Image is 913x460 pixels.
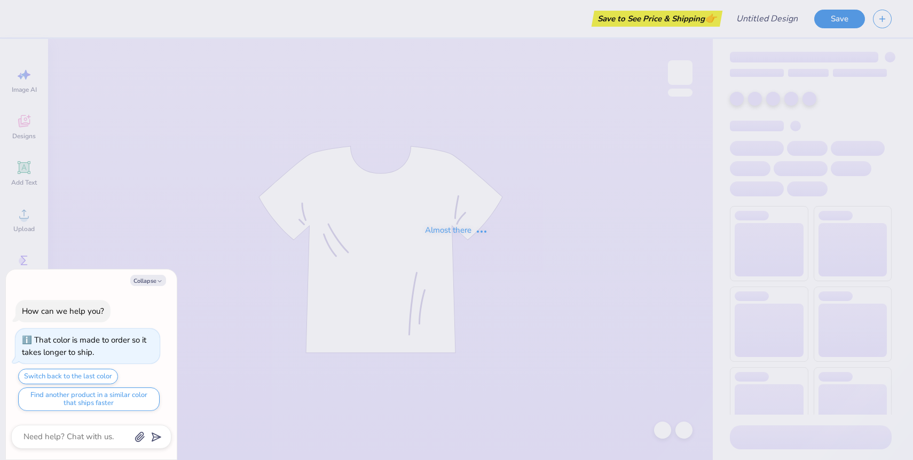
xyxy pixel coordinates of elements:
button: Switch back to the last color [18,369,118,384]
button: Collapse [130,275,166,286]
div: How can we help you? [22,306,104,316]
div: That color is made to order so it takes longer to ship. [22,335,146,358]
div: Almost there [425,224,488,236]
button: Find another product in a similar color that ships faster [18,387,160,411]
